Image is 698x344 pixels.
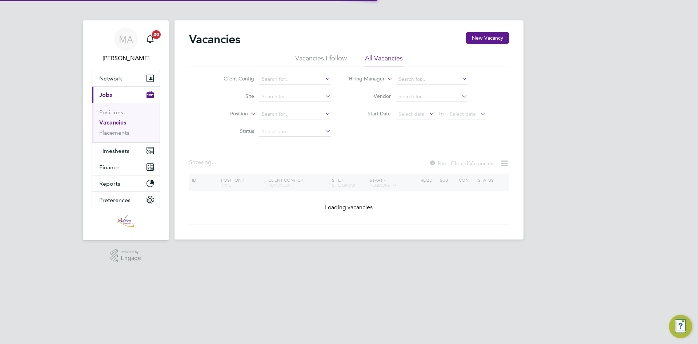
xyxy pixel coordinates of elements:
[92,70,160,86] button: Network
[396,92,468,102] input: Search for...
[117,216,134,227] img: adore-recruitment-logo-retina.png
[92,54,160,63] span: Michelle Aldridge
[92,143,160,159] button: Timesheets
[343,75,385,83] label: Hiring Manager
[349,110,391,117] label: Start Date
[436,109,446,118] span: To
[295,54,347,67] li: Vacancies I follow
[152,30,161,39] span: 20
[99,147,129,154] span: Timesheets
[92,192,160,208] button: Preferences
[92,103,160,142] div: Jobs
[99,129,129,136] a: Placements
[99,119,126,126] a: Vacancies
[99,180,120,187] span: Reports
[396,74,468,84] input: Search for...
[259,109,331,119] input: Search for...
[212,159,216,166] span: ...
[121,255,141,261] span: Engage
[92,28,160,63] a: MA[PERSON_NAME]
[99,75,122,82] span: Network
[669,315,692,338] button: Engage Resource Center
[259,92,331,102] input: Search for...
[429,160,493,167] label: Hide Closed Vacancies
[365,54,403,67] li: All Vacancies
[92,175,160,191] button: Reports
[259,74,331,84] input: Search for...
[349,93,391,99] label: Vendor
[450,111,476,117] span: Select date
[189,32,240,47] h2: Vacancies
[92,159,160,175] button: Finance
[83,20,169,240] nav: Main navigation
[212,75,254,82] label: Client Config
[99,197,131,203] span: Preferences
[212,128,254,134] label: Status
[206,110,248,118] label: Position
[92,87,160,103] button: Jobs
[398,111,425,117] span: Select date
[189,159,217,166] div: Showing
[92,216,160,227] a: Go to home page
[143,28,157,51] a: 20
[212,93,254,99] label: Site
[119,35,133,44] span: MA
[121,249,141,255] span: Powered by
[99,91,112,98] span: Jobs
[99,109,123,116] a: Positions
[259,127,331,137] input: Select one
[99,164,120,171] span: Finance
[466,32,509,44] button: New Vacancy
[111,249,141,263] a: Powered byEngage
